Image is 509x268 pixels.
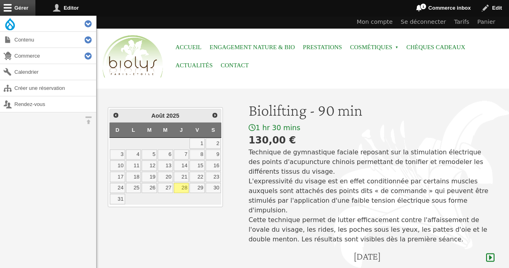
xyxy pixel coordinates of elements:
a: 30 [206,183,221,193]
a: 6 [158,150,173,160]
span: Samedi [212,127,215,133]
h1: Biolifting - 90 min [249,101,495,120]
a: 1 [190,138,205,149]
a: 2 [206,138,221,149]
p: Technique de gymnastique faciale reposant sur la stimulation électrique des points d'acupuncture ... [249,148,495,244]
a: Panier [473,16,499,29]
span: Jeudi [180,127,183,133]
a: Chèques cadeaux [406,38,465,56]
a: Engagement Nature & Bio [210,38,295,56]
a: 19 [142,172,157,182]
a: 20 [158,172,173,182]
div: 1 hr 30 mins [249,123,495,133]
span: Cosmétiques [350,38,398,56]
span: Suivant [212,112,218,118]
a: 17 [110,172,125,182]
a: 23 [206,172,221,182]
span: Lundi [132,127,135,133]
button: Orientation horizontale [80,112,96,128]
span: Mercredi [163,127,167,133]
span: 1 [420,3,427,10]
a: 12 [142,160,157,171]
header: Entête du site [97,16,509,85]
a: 15 [190,160,205,171]
a: 11 [126,160,141,171]
a: Contact [221,56,249,75]
span: Dimanche [115,127,120,133]
a: Accueil [175,38,202,56]
a: Tarifs [450,16,474,29]
a: 14 [174,160,189,171]
span: » [395,46,398,49]
a: Mon compte [353,16,397,29]
span: Mardi [147,127,152,133]
a: Suivant [209,110,220,120]
a: 7 [174,150,189,160]
a: 16 [206,160,221,171]
div: 130,00 € [249,133,495,148]
a: 18 [126,172,141,182]
a: Prestations [303,38,342,56]
a: 5 [142,150,157,160]
span: 2025 [166,112,179,119]
a: Précédent [111,110,121,120]
a: 8 [190,150,205,160]
a: 31 [110,194,125,204]
a: 13 [158,160,173,171]
a: 26 [142,183,157,193]
a: 25 [126,183,141,193]
a: 28 [174,183,189,193]
a: Actualités [175,56,213,75]
a: 24 [110,183,125,193]
span: Précédent [113,112,119,118]
a: 4 [126,150,141,160]
a: Se déconnecter [397,16,450,29]
a: 10 [110,160,125,171]
a: 21 [174,172,189,182]
a: 9 [206,150,221,160]
a: 29 [190,183,205,193]
span: Août [151,112,165,119]
h4: [DATE] [354,251,381,262]
img: Accueil [101,34,165,80]
span: Vendredi [196,127,199,133]
a: 22 [190,172,205,182]
a: 27 [158,183,173,193]
a: 3 [110,150,125,160]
